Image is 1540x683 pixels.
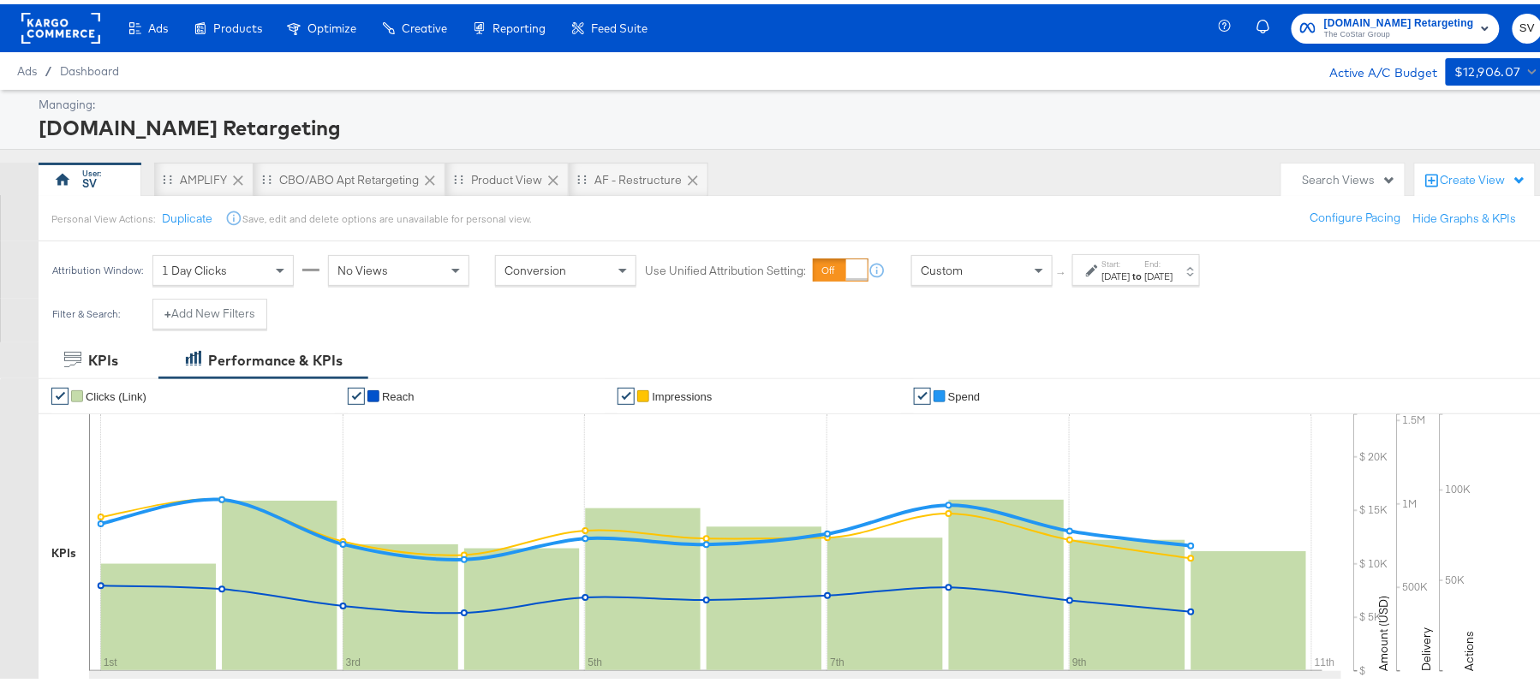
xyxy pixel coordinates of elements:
span: Impressions [652,386,712,399]
button: Configure Pacing [1298,199,1413,229]
div: Drag to reorder tab [163,170,172,180]
div: Drag to reorder tab [577,170,587,180]
div: Drag to reorder tab [262,170,272,180]
div: Create View [1441,168,1526,185]
div: Performance & KPIs [208,347,343,366]
span: Products [213,17,262,31]
div: Search Views [1303,168,1396,184]
button: +Add New Filters [152,294,267,325]
div: [DATE] [1145,265,1173,279]
label: Use Unified Attribution Setting: [645,258,806,275]
span: Clicks (Link) [86,386,146,399]
span: Optimize [307,17,356,31]
a: ✔ [348,383,365,401]
a: ✔ [618,383,635,401]
div: Drag to reorder tab [454,170,463,180]
div: Product View [471,168,542,184]
span: The CoStar Group [1324,24,1474,38]
a: Dashboard [60,60,119,74]
text: Actions [1462,627,1477,667]
div: KPIs [88,347,118,366]
div: Attribution Window: [51,260,144,272]
label: End: [1145,254,1173,265]
span: Ads [17,60,37,74]
div: [DATE] [1102,265,1131,279]
span: / [37,60,60,74]
a: ✔ [51,383,69,401]
div: AMPLIFY [180,168,227,184]
div: Save, edit and delete options are unavailable for personal view. [242,208,531,222]
a: ✔ [914,383,931,401]
text: Amount (USD) [1376,591,1392,667]
div: Managing: [39,92,1538,109]
button: Duplicate [162,206,212,223]
div: KPIs [51,541,76,557]
div: Active A/C Budget [1311,54,1437,80]
button: Hide Graphs & KPIs [1413,206,1517,223]
span: No Views [337,258,388,274]
span: Custom [921,258,963,274]
div: [DOMAIN_NAME] Retargeting [39,109,1538,138]
span: [DOMAIN_NAME] Retargeting [1324,10,1474,28]
span: Reporting [492,17,546,31]
button: [DOMAIN_NAME] RetargetingThe CoStar Group [1292,9,1500,39]
div: CBO/ABO Apt Retargeting [279,168,419,184]
label: Start: [1102,254,1131,265]
div: $12,906.07 [1454,57,1521,79]
div: Filter & Search: [51,304,121,316]
span: Creative [402,17,447,31]
span: Feed Suite [591,17,648,31]
div: Personal View Actions: [51,208,155,222]
div: AF - Restructure [594,168,682,184]
text: Delivery [1419,623,1435,667]
span: Conversion [504,258,566,274]
div: SV [82,171,97,187]
strong: to [1131,265,1145,278]
span: Reach [382,386,415,399]
span: Ads [148,17,168,31]
span: ↑ [1054,266,1071,272]
strong: + [164,301,171,318]
span: 1 Day Clicks [162,258,227,274]
span: SV [1519,15,1536,34]
span: Spend [948,386,981,399]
